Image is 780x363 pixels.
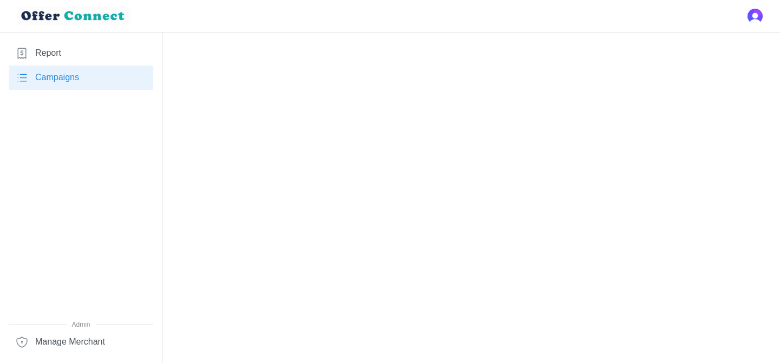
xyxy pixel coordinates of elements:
img: 's logo [747,9,763,24]
button: Open user button [747,9,763,24]
span: Report [35,47,61,60]
img: loyalBe Logo [17,7,130,25]
a: Manage Merchant [9,330,153,354]
span: Campaigns [35,71,79,85]
a: Report [9,41,153,66]
a: Campaigns [9,66,153,90]
span: Admin [9,320,153,330]
span: Manage Merchant [35,335,105,349]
